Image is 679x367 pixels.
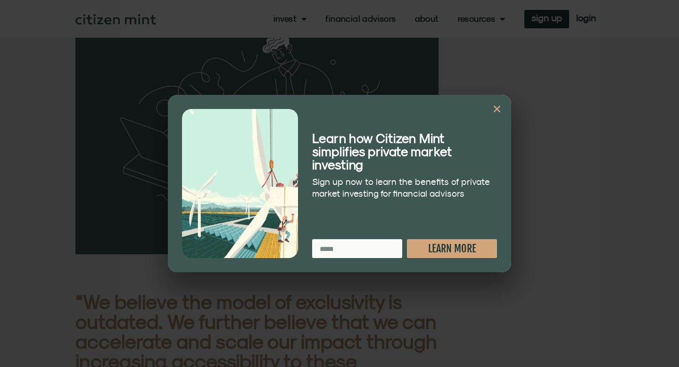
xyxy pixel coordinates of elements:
[428,243,476,254] span: LEARN MORE
[182,109,298,258] img: turbine_illustration_portrait
[492,104,502,114] a: Close
[312,132,497,171] h2: Learn how Citizen Mint simplifies private market investing
[407,239,497,258] button: LEARN MORE
[312,176,497,200] p: Sign up now to learn the benefits of private market investing for financial advisors
[312,239,497,263] form: New Form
